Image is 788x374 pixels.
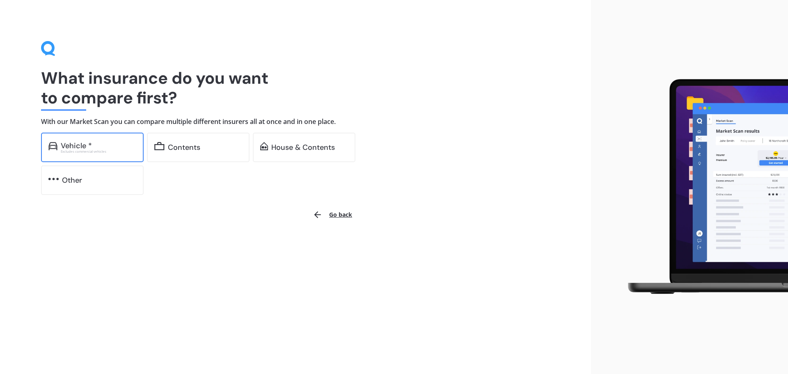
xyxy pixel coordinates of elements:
img: other.81dba5aafe580aa69f38.svg [48,175,59,183]
img: car.f15378c7a67c060ca3f3.svg [48,142,57,150]
div: Contents [168,143,200,151]
div: Other [62,176,82,184]
h4: With our Market Scan you can compare multiple different insurers all at once and in one place. [41,117,550,126]
img: laptop.webp [616,74,788,300]
div: Excludes commercial vehicles [61,150,136,153]
button: Go back [308,205,357,225]
img: content.01f40a52572271636b6f.svg [154,142,165,150]
h1: What insurance do you want to compare first? [41,68,550,108]
div: House & Contents [271,143,335,151]
div: Vehicle * [61,142,92,150]
img: home-and-contents.b802091223b8502ef2dd.svg [260,142,268,150]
